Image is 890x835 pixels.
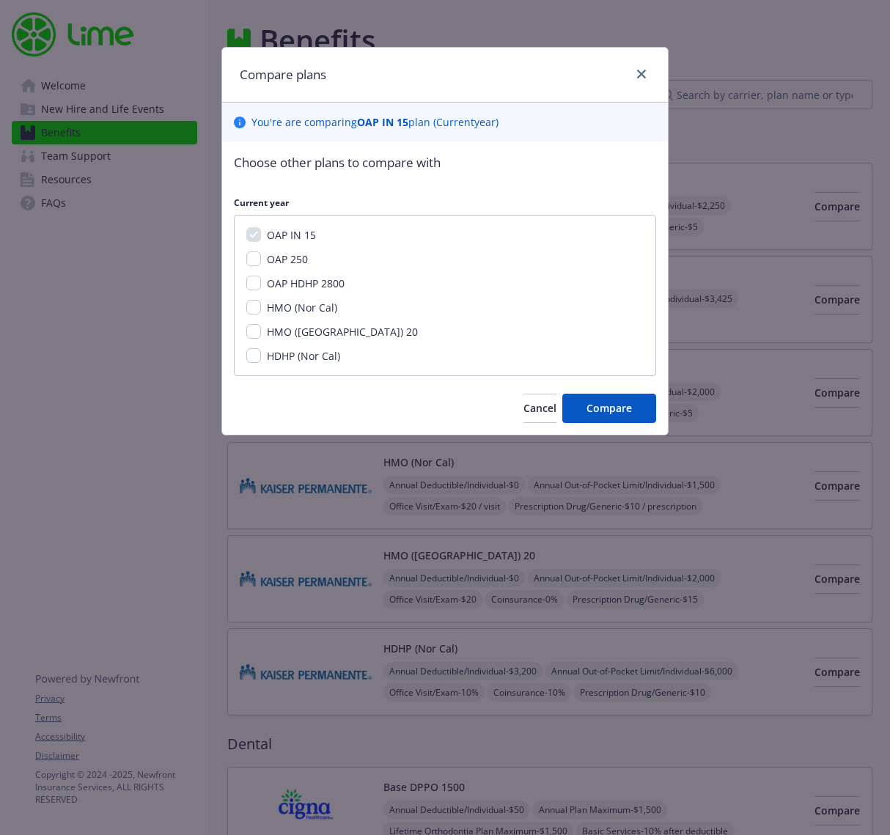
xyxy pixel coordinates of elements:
a: close [633,65,650,83]
span: OAP IN 15 [267,228,316,242]
span: OAP 250 [267,252,308,266]
span: HDHP (Nor Cal) [267,349,340,363]
span: HMO ([GEOGRAPHIC_DATA]) 20 [267,325,418,339]
span: OAP HDHP 2800 [267,276,345,290]
h1: Compare plans [240,65,326,84]
button: Compare [562,394,656,423]
b: OAP IN 15 [357,115,408,129]
span: Compare [586,401,632,415]
p: Current year [234,196,656,209]
button: Cancel [523,394,556,423]
p: You ' re are comparing plan ( Current year) [251,114,499,130]
span: Cancel [523,401,556,415]
p: Choose other plans to compare with [234,153,656,172]
span: HMO (Nor Cal) [267,301,337,314]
